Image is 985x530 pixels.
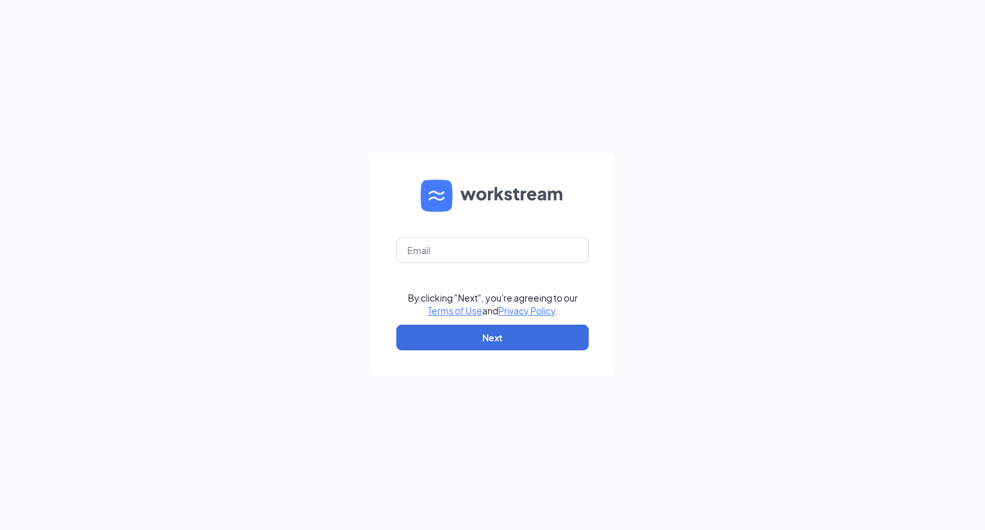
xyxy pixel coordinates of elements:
[396,237,589,263] input: Email
[396,325,589,350] button: Next
[408,291,578,317] div: By clicking "Next", you're agreeing to our and .
[498,305,555,316] a: Privacy Policy
[421,180,564,212] img: WS logo and Workstream text
[428,305,482,316] a: Terms of Use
